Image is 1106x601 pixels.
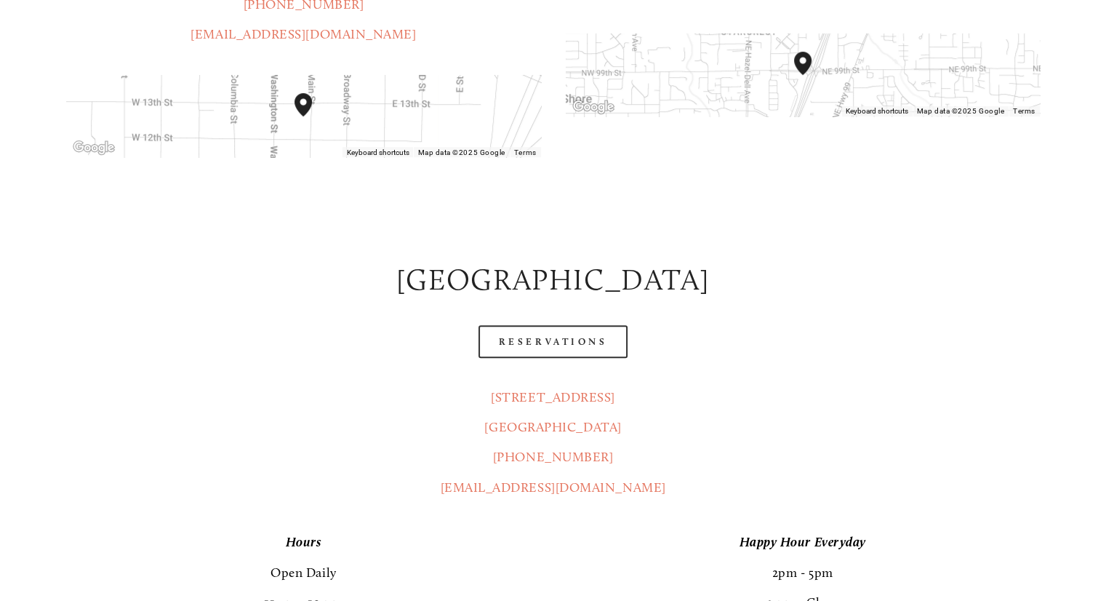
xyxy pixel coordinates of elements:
a: Open this area in Google Maps (opens a new window) [569,97,617,116]
span: Map data ©2025 Google [417,148,505,156]
a: Reservations [478,325,628,358]
div: Amaro's Table 1220 Main Street vancouver, United States [289,87,335,146]
a: [PHONE_NUMBER] [493,449,614,465]
a: Terms [514,148,537,156]
a: Terms [1013,107,1035,115]
img: Google [569,97,617,116]
a: Open this area in Google Maps (opens a new window) [70,138,118,157]
a: [EMAIL_ADDRESS][DOMAIN_NAME] [440,479,665,495]
img: Google [70,138,118,157]
button: Keyboard shortcuts [846,106,908,116]
em: Hours [286,534,322,550]
button: Keyboard shortcuts [346,148,409,158]
em: Happy Hour Everyday [739,534,865,550]
span: Map data ©2025 Google [917,107,1004,115]
h2: [GEOGRAPHIC_DATA] [66,259,1040,300]
a: [STREET_ADDRESS][GEOGRAPHIC_DATA] [484,389,621,435]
